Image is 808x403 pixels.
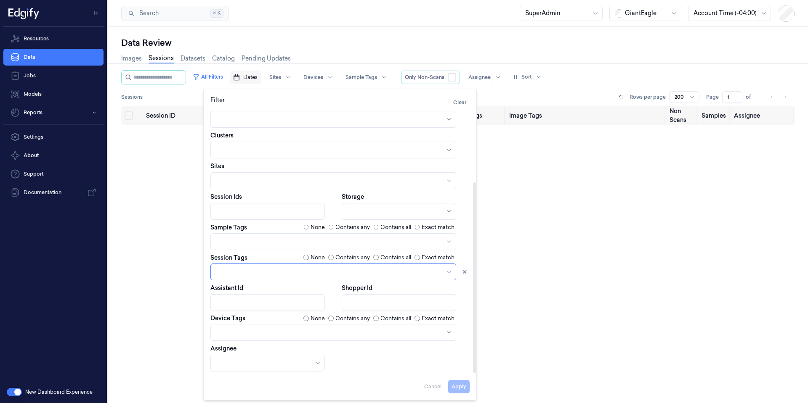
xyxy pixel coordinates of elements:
button: Clear [450,96,470,109]
span: Dates [243,74,258,81]
span: Search [136,9,159,18]
label: Exact match [422,223,454,232]
label: Assignee [210,344,237,353]
span: Sessions [121,93,143,101]
a: Pending Updates [242,54,291,63]
label: None [311,253,325,262]
nav: pagination [766,91,791,103]
label: Shopper Id [342,284,372,292]
label: Contains any [335,314,370,323]
th: Session ID [143,106,228,125]
label: Device Tags [210,315,245,321]
button: Toggle Navigation [90,6,104,20]
button: Dates [230,71,261,84]
th: Image Tags [506,106,666,125]
th: Assignee [731,106,795,125]
label: Clusters [210,131,234,140]
span: of [746,93,759,101]
label: None [311,314,325,323]
a: Sessions [149,54,174,63]
label: None [311,223,325,232]
a: Settings [3,129,104,145]
p: Rows per page [630,93,666,101]
a: Catalog [212,54,235,63]
span: Only Non-Scans [405,74,444,81]
label: Contains any [335,223,370,232]
a: Models [3,86,104,103]
div: Data Review [121,37,795,49]
label: Contains any [335,253,370,262]
a: Jobs [3,67,104,84]
label: Assistant Id [210,284,243,292]
label: Contains all [380,223,411,232]
a: Support [3,166,104,182]
label: Exact match [422,253,454,262]
a: Resources [3,30,104,47]
label: Contains all [380,253,411,262]
label: Session Tags [210,255,247,261]
label: Sample Tags [210,224,247,230]
a: Images [121,54,142,63]
button: About [3,147,104,164]
button: Reports [3,104,104,121]
label: Sites [210,162,224,170]
button: All Filters [189,70,226,84]
th: Non Scans [666,106,698,125]
button: Search⌘K [121,6,229,21]
label: Session Ids [210,192,242,201]
a: Datasets [181,54,205,63]
label: Contains all [380,314,411,323]
label: Exact match [422,314,454,323]
th: Samples [698,106,730,125]
span: Page [706,93,719,101]
button: Select all [125,111,133,120]
label: Storage [342,192,364,201]
div: Filter [210,96,470,109]
a: Documentation [3,184,104,201]
a: Data [3,49,104,66]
